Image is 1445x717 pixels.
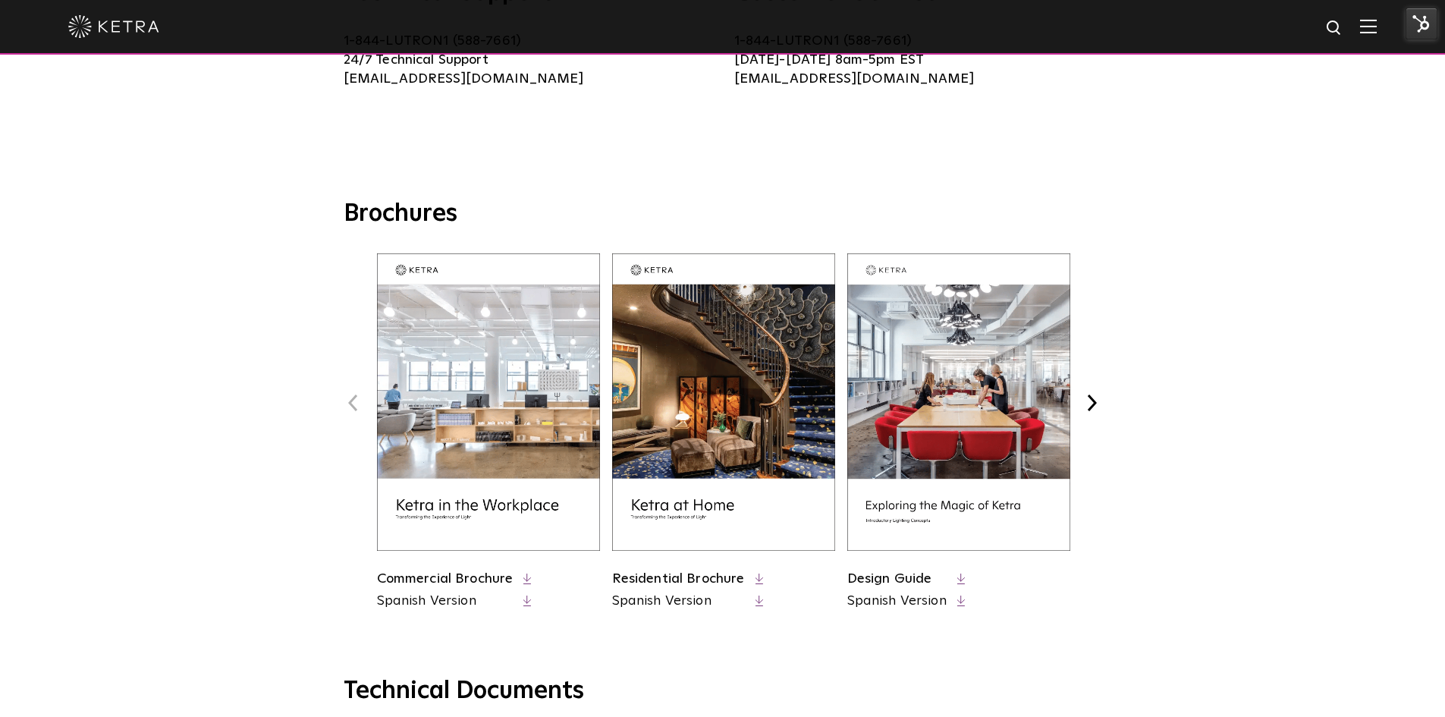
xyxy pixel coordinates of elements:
[377,572,514,586] a: Commercial Brochure
[734,32,1102,89] p: 1-844-LUTRON1 (588-7661) [DATE]-[DATE] 8am-5pm EST [EMAIL_ADDRESS][DOMAIN_NAME]
[68,15,159,38] img: ketra-logo-2019-white
[847,572,932,586] a: Design Guide
[1082,393,1102,413] button: Next
[344,32,712,89] p: 1-844-LUTRON1 (588-7661) 24/7 Technical Support
[847,592,947,611] a: Spanish Version
[377,253,600,551] img: commercial_brochure_thumbnail
[612,572,745,586] a: Residential Brochure
[344,72,583,86] a: [EMAIL_ADDRESS][DOMAIN_NAME]
[344,393,363,413] button: Previous
[344,199,1102,231] h3: Brochures
[377,592,514,611] a: Spanish Version
[612,592,745,611] a: Spanish Version
[1360,19,1377,33] img: Hamburger%20Nav.svg
[1406,8,1437,39] img: HubSpot Tools Menu Toggle
[847,253,1070,551] img: design_brochure_thumbnail
[1325,19,1344,38] img: search icon
[344,677,1102,706] h3: Technical Documents
[612,253,835,551] img: residential_brochure_thumbnail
